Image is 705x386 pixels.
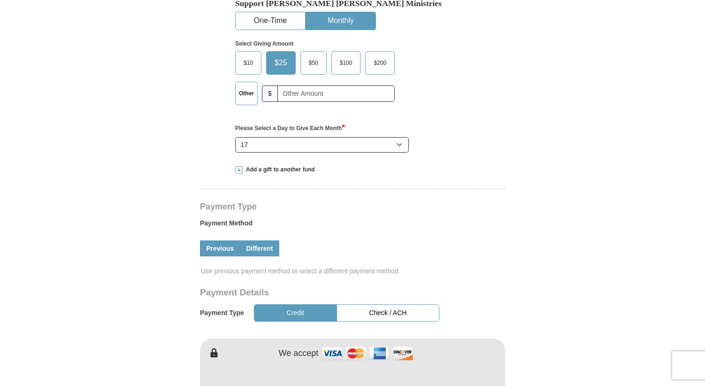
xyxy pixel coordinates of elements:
span: Add a gift to another fund [243,166,315,174]
span: $100 [335,56,357,70]
button: One-Time [236,12,305,30]
a: Different [240,240,279,256]
button: Check / ACH [337,304,439,322]
strong: Select Giving Amount [235,40,293,47]
span: $50 [304,56,323,70]
button: Credit [254,304,337,322]
span: $ [262,85,278,102]
span: $200 [369,56,391,70]
h3: Payment Details [200,287,439,298]
h4: We accept [279,348,319,359]
label: Other [236,82,257,105]
input: Other Amount [277,85,395,102]
span: $25 [270,56,292,70]
a: Previous [200,240,240,256]
label: Payment Method [200,218,505,232]
strong: Please Select a Day to Give Each Month [235,125,345,131]
span: $10 [239,56,258,70]
h4: Payment Type [200,203,505,210]
button: Monthly [306,12,375,30]
h5: Payment Type [200,309,244,317]
img: credit cards accepted [321,343,414,363]
span: Use previous payment method or select a different payment method. [201,266,506,276]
